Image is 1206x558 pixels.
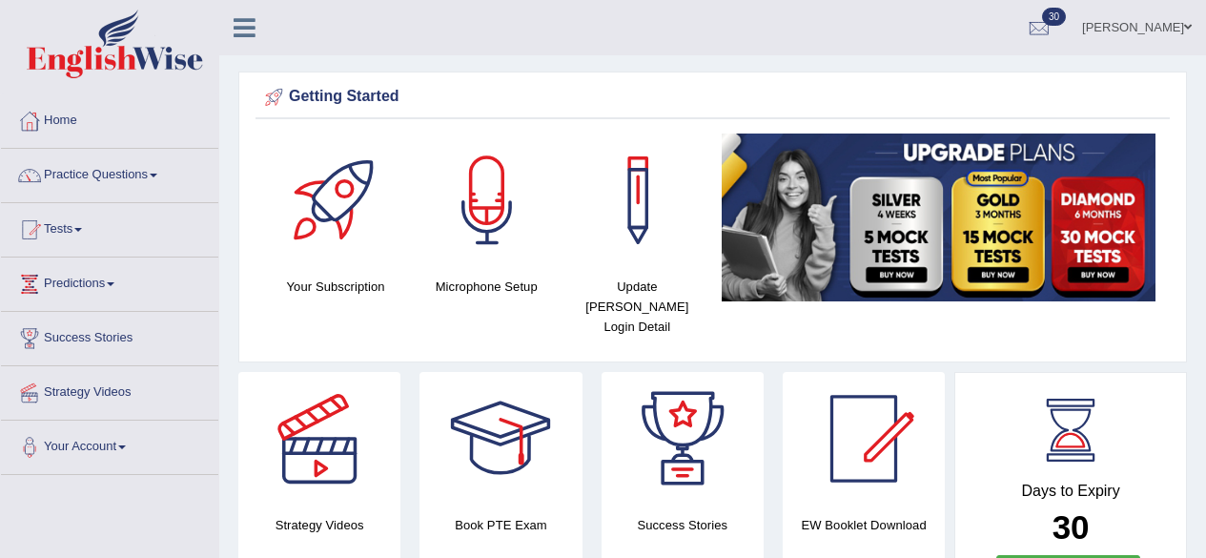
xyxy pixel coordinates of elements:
h4: Success Stories [602,515,764,535]
img: small5.jpg [722,134,1155,301]
h4: EW Booklet Download [783,515,945,535]
div: Getting Started [260,83,1165,112]
h4: Your Subscription [270,277,401,297]
b: 30 [1053,508,1090,546]
a: Success Stories [1,312,218,360]
a: Practice Questions [1,149,218,196]
a: Predictions [1,258,218,305]
a: Tests [1,203,218,251]
a: Home [1,94,218,142]
span: 30 [1042,8,1066,26]
h4: Strategy Videos [238,515,400,535]
a: Strategy Videos [1,366,218,414]
h4: Update [PERSON_NAME] Login Detail [571,277,703,337]
h4: Book PTE Exam [419,515,582,535]
h4: Days to Expiry [976,483,1165,500]
a: Your Account [1,421,218,468]
h4: Microphone Setup [420,277,552,297]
